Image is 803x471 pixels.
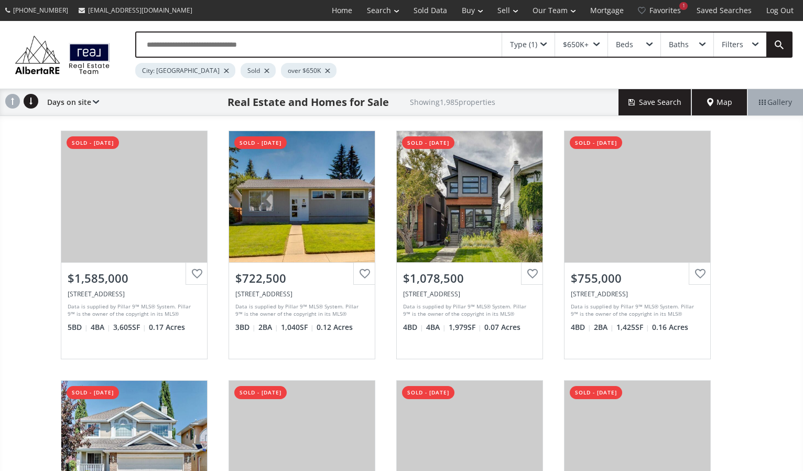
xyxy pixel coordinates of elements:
[68,270,201,286] div: $1,585,000
[618,89,692,115] button: Save Search
[42,89,99,115] div: Days on site
[403,322,424,333] span: 4 BD
[722,41,743,48] div: Filters
[10,33,114,76] img: Logo
[88,6,192,15] span: [EMAIL_ADDRESS][DOMAIN_NAME]
[484,322,520,333] span: 0.07 Acres
[403,290,536,298] div: 2427 25A Street SW, Calgary, AB T3E 1Z1
[669,41,689,48] div: Baths
[563,41,589,48] div: $650K+
[707,97,732,108] span: Map
[13,6,68,15] span: [PHONE_NUMBER]
[235,303,366,318] div: Data is supplied by Pillar 9™ MLS® System. Pillar 9™ is the owner of the copyright in its MLS® Sy...
[571,303,701,318] div: Data is supplied by Pillar 9™ MLS® System. Pillar 9™ is the owner of the copyright in its MLS® Sy...
[73,1,198,20] a: [EMAIL_ADDRESS][DOMAIN_NAME]
[235,322,256,333] span: 3 BD
[386,120,554,370] a: sold - [DATE]$1,078,500[STREET_ADDRESS]Data is supplied by Pillar 9™ MLS® System. Pillar 9™ is th...
[227,95,389,110] h1: Real Estate and Homes for Sale
[652,322,688,333] span: 0.16 Acres
[403,303,534,318] div: Data is supplied by Pillar 9™ MLS® System. Pillar 9™ is the owner of the copyright in its MLS® Sy...
[747,89,803,115] div: Gallery
[68,290,201,298] div: 113 Tusslewood Heights NW, Calgary, AB T3L 2M7
[510,41,537,48] div: Type (1)
[692,89,747,115] div: Map
[281,63,337,78] div: over $650K
[594,322,614,333] span: 2 BA
[449,322,482,333] span: 1,979 SF
[235,290,368,298] div: 5615 Lodge Crescent SW, Calgary, AB T3E 5Y8
[403,270,536,286] div: $1,078,500
[68,322,88,333] span: 5 BD
[616,322,649,333] span: 1,425 SF
[571,270,704,286] div: $755,000
[149,322,185,333] span: 0.17 Acres
[426,322,446,333] span: 4 BA
[68,303,198,318] div: Data is supplied by Pillar 9™ MLS® System. Pillar 9™ is the owner of the copyright in its MLS® Sy...
[554,120,721,370] a: sold - [DATE]$755,000[STREET_ADDRESS]Data is supplied by Pillar 9™ MLS® System. Pillar 9™ is the ...
[616,41,633,48] div: Beds
[281,322,314,333] span: 1,040 SF
[235,270,368,286] div: $722,500
[258,322,278,333] span: 2 BA
[410,98,495,106] h2: Showing 1,985 properties
[571,290,704,298] div: 13 Hallbrook Drive SW, Calgary, AB T2V 3H5
[241,63,276,78] div: Sold
[113,322,146,333] span: 3,605 SF
[679,2,688,10] div: 1
[571,322,591,333] span: 4 BD
[135,63,235,78] div: City: [GEOGRAPHIC_DATA]
[759,97,792,108] span: Gallery
[50,120,218,370] a: sold - [DATE]$1,585,000[STREET_ADDRESS]Data is supplied by Pillar 9™ MLS® System. Pillar 9™ is th...
[317,322,353,333] span: 0.12 Acres
[91,322,111,333] span: 4 BA
[218,120,386,370] a: sold - [DATE]$722,500[STREET_ADDRESS]Data is supplied by Pillar 9™ MLS® System. Pillar 9™ is the ...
